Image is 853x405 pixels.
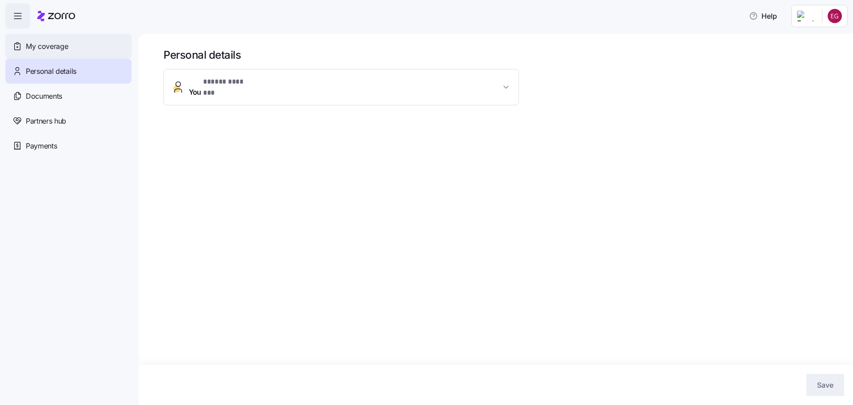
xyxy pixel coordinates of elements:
span: Save [817,380,833,390]
a: Personal details [5,59,132,84]
span: Help [749,11,777,21]
a: Payments [5,133,132,158]
h1: Personal details [163,48,841,62]
span: Documents [26,91,62,102]
img: 921be0133f2bdac664a7bc032f670633 [828,9,842,23]
span: Payments [26,140,57,152]
span: Partners hub [26,116,66,127]
span: Personal details [26,66,76,77]
button: Help [742,7,784,25]
a: Documents [5,84,132,108]
span: My coverage [26,41,68,52]
span: You [189,76,254,98]
button: Save [806,374,844,396]
img: Employer logo [797,11,815,21]
a: Partners hub [5,108,132,133]
a: My coverage [5,34,132,59]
